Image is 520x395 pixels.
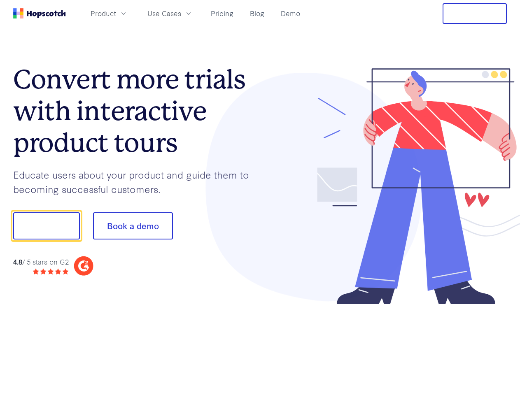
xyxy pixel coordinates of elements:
span: Product [91,8,116,19]
h1: Convert more trials with interactive product tours [13,64,260,158]
div: / 5 stars on G2 [13,257,69,267]
button: Product [86,7,133,20]
button: Show me! [13,212,80,239]
button: Use Cases [142,7,198,20]
a: Home [13,8,66,19]
button: Book a demo [93,212,173,239]
button: Free Trial [443,3,507,24]
a: Blog [247,7,268,20]
p: Educate users about your product and guide them to becoming successful customers. [13,167,260,196]
a: Pricing [208,7,237,20]
a: Demo [277,7,303,20]
span: Use Cases [147,8,181,19]
strong: 4.8 [13,257,22,266]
